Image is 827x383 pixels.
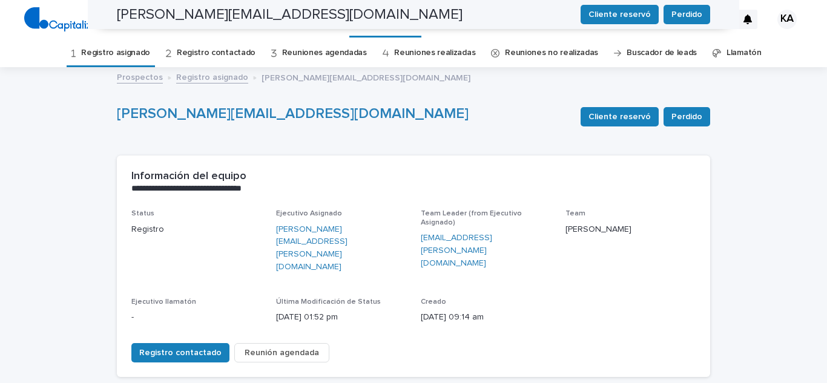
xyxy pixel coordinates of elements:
a: [EMAIL_ADDRESS][PERSON_NAME][DOMAIN_NAME] [421,232,551,269]
a: Registro asignado [81,39,150,67]
a: Reuniones agendadas [282,39,367,67]
span: Team [565,210,585,217]
p: - [131,311,262,324]
a: Reuniones realizadas [394,39,475,67]
a: Prospectos [117,70,163,83]
div: KA [777,10,797,29]
span: Cliente reservó [588,111,651,123]
span: Creado [421,298,446,306]
p: Registro [131,223,262,236]
span: Registro contactado [139,347,222,359]
a: Buscador de leads [627,39,697,67]
button: Perdido [664,107,710,126]
a: [PERSON_NAME][EMAIL_ADDRESS][DOMAIN_NAME] [117,106,469,121]
button: Reunión agendada [234,343,329,362]
span: Status [131,210,154,217]
button: Cliente reservó [581,107,659,126]
a: Llamatón [727,39,762,67]
button: Registro contactado [131,343,229,362]
p: [PERSON_NAME] [565,223,696,236]
p: [DATE] 09:14 am [421,311,551,324]
p: [DATE] 01:52 pm [276,311,406,324]
a: Registro asignado [176,70,248,83]
span: Ejecutivo llamatón [131,298,196,306]
a: [PERSON_NAME][EMAIL_ADDRESS][PERSON_NAME][DOMAIN_NAME] [276,223,406,273]
p: [PERSON_NAME][EMAIL_ADDRESS][DOMAIN_NAME] [262,70,470,83]
span: Ejecutivo Asignado [276,210,342,217]
span: Última Modificación de Status [276,298,381,306]
span: Reunión agendada [245,347,319,359]
a: Registro contactado [177,39,255,67]
h2: Información del equipo [131,170,246,183]
img: 4arMvv9wSvmHTHbXwTim [24,7,137,31]
a: Reuniones no realizadas [505,39,598,67]
span: Team Leader (from Ejecutivo Asignado) [421,210,522,226]
span: Perdido [671,111,702,123]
